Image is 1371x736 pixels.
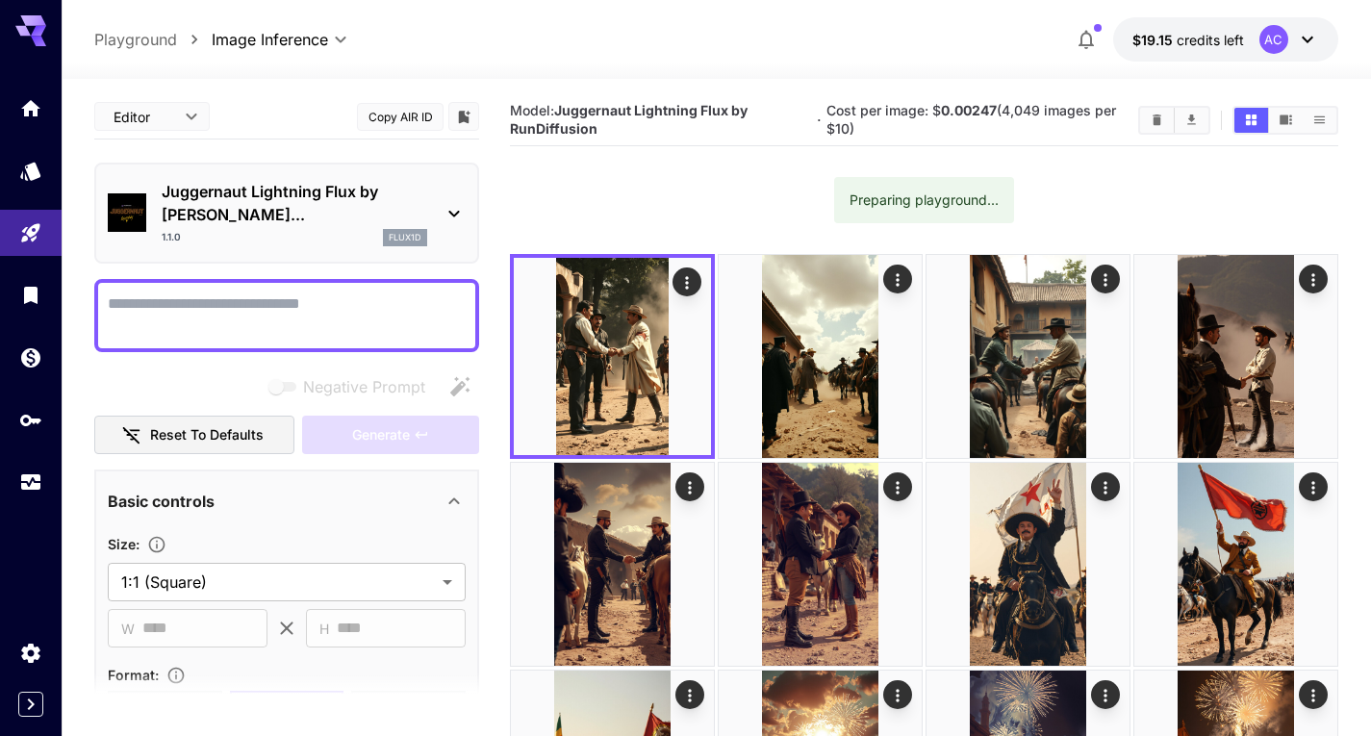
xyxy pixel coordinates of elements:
div: Actions [1091,265,1120,293]
button: Choose the file format for the output image. [159,666,193,685]
div: $19.14872 [1132,30,1244,50]
button: Adjust the dimensions of the generated image by specifying its width and height in pixels, or sel... [140,535,174,554]
button: Show images in video view [1269,108,1303,133]
p: flux1d [389,231,421,244]
nav: breadcrumb [94,28,212,51]
p: · [817,109,822,132]
img: Z [1134,255,1337,458]
span: W [121,618,135,640]
div: Actions [883,680,912,709]
span: Negative Prompt [303,375,425,398]
div: Actions [1299,265,1328,293]
a: Playground [94,28,177,51]
span: Negative prompts are not compatible with the selected model. [265,374,441,398]
b: Juggernaut Lightning Flux by RunDiffusion [510,102,748,137]
span: Cost per image: $ (4,049 images per $10) [826,102,1116,137]
img: 2Q== [719,463,922,666]
button: $19.14872AC [1113,17,1338,62]
div: Clear ImagesDownload All [1138,106,1210,135]
img: 9k= [927,255,1130,458]
span: 1:1 (Square) [121,571,435,594]
img: Z [719,255,922,458]
div: Actions [883,265,912,293]
div: API Keys [19,408,42,432]
div: Basic controls [108,478,466,524]
button: Show images in list view [1303,108,1336,133]
b: 0.00247 [941,102,997,118]
p: Juggernaut Lightning Flux by [PERSON_NAME]... [162,180,427,226]
div: Actions [673,267,701,296]
span: H [319,618,329,640]
div: Juggernaut Lightning Flux by [PERSON_NAME]...1.1.0flux1d [108,172,466,254]
button: Reset to defaults [94,416,294,455]
div: Wallet [19,345,42,369]
button: Expand sidebar [18,692,43,717]
p: 1.1.0 [162,230,181,244]
div: Playground [19,221,42,245]
img: 2Q== [511,463,714,666]
div: Actions [675,680,704,709]
div: Home [19,96,42,120]
span: Image Inference [212,28,328,51]
div: Actions [1299,472,1328,501]
p: Basic controls [108,490,215,513]
div: Library [19,283,42,307]
img: 9k= [1134,463,1337,666]
span: Format : [108,667,159,683]
span: Size : [108,536,140,552]
div: Actions [1091,680,1120,709]
img: 9k= [514,258,711,455]
button: Add to library [455,105,472,128]
div: Actions [675,472,704,501]
div: Show images in grid viewShow images in video viewShow images in list view [1232,106,1338,135]
div: Preparing playground... [850,183,999,217]
div: Usage [19,470,42,495]
img: 2Q== [927,463,1130,666]
span: $19.15 [1132,32,1177,48]
button: Show images in grid view [1234,108,1268,133]
div: Actions [1091,472,1120,501]
span: Model: [510,102,748,137]
button: Copy AIR ID [357,103,444,131]
div: Actions [1299,680,1328,709]
button: Download All [1175,108,1208,133]
button: Clear Images [1140,108,1174,133]
div: Settings [19,641,42,665]
div: AC [1259,25,1288,54]
div: Models [19,159,42,183]
span: Editor [114,107,173,127]
div: Actions [883,472,912,501]
span: credits left [1177,32,1244,48]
